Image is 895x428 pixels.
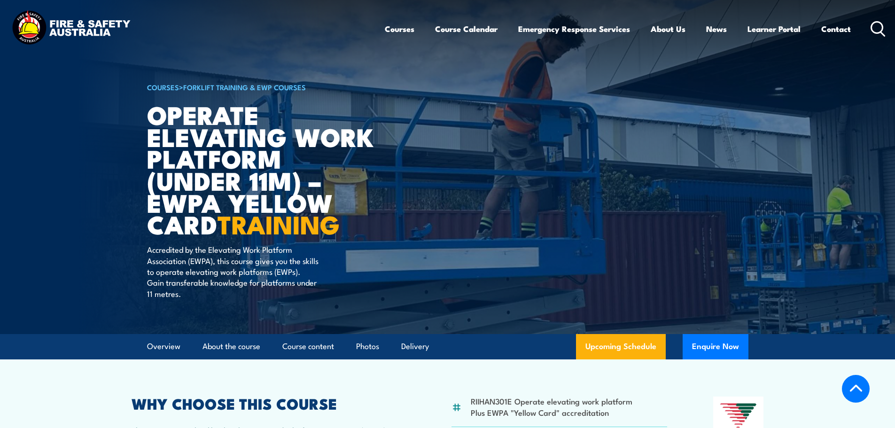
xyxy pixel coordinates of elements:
[147,81,379,93] h6: >
[821,16,851,41] a: Contact
[147,82,179,92] a: COURSES
[576,334,666,359] a: Upcoming Schedule
[683,334,748,359] button: Enquire Now
[401,334,429,359] a: Delivery
[183,82,306,92] a: Forklift Training & EWP Courses
[147,334,180,359] a: Overview
[132,397,406,410] h2: WHY CHOOSE THIS COURSE
[202,334,260,359] a: About the course
[471,396,632,406] li: RIIHAN301E Operate elevating work platform
[385,16,414,41] a: Courses
[147,103,379,235] h1: Operate Elevating Work Platform (under 11m) – EWPA Yellow Card
[282,334,334,359] a: Course content
[218,204,340,243] strong: TRAINING
[147,244,319,299] p: Accredited by the Elevating Work Platform Association (EWPA), this course gives you the skills to...
[435,16,498,41] a: Course Calendar
[356,334,379,359] a: Photos
[651,16,685,41] a: About Us
[706,16,727,41] a: News
[471,407,632,418] li: Plus EWPA "Yellow Card" accreditation
[747,16,801,41] a: Learner Portal
[518,16,630,41] a: Emergency Response Services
